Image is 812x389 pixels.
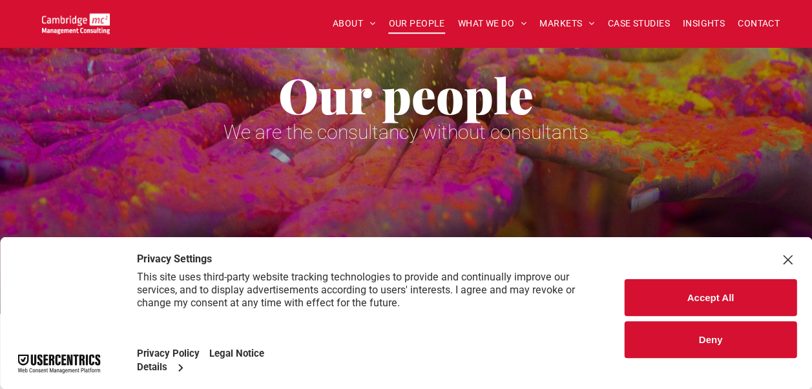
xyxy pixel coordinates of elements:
span: Our people [278,62,534,127]
img: Go to Homepage [42,13,110,34]
a: MARKETS [533,14,601,34]
a: OUR PEOPLE [382,14,451,34]
a: ABOUT [326,14,382,34]
a: CASE STUDIES [601,14,676,34]
a: WHAT WE DO [452,14,534,34]
span: We are the consultancy without consultants [224,121,588,143]
a: Your Business Transformed | Cambridge Management Consulting [42,15,110,28]
a: INSIGHTS [676,14,731,34]
a: CONTACT [731,14,786,34]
